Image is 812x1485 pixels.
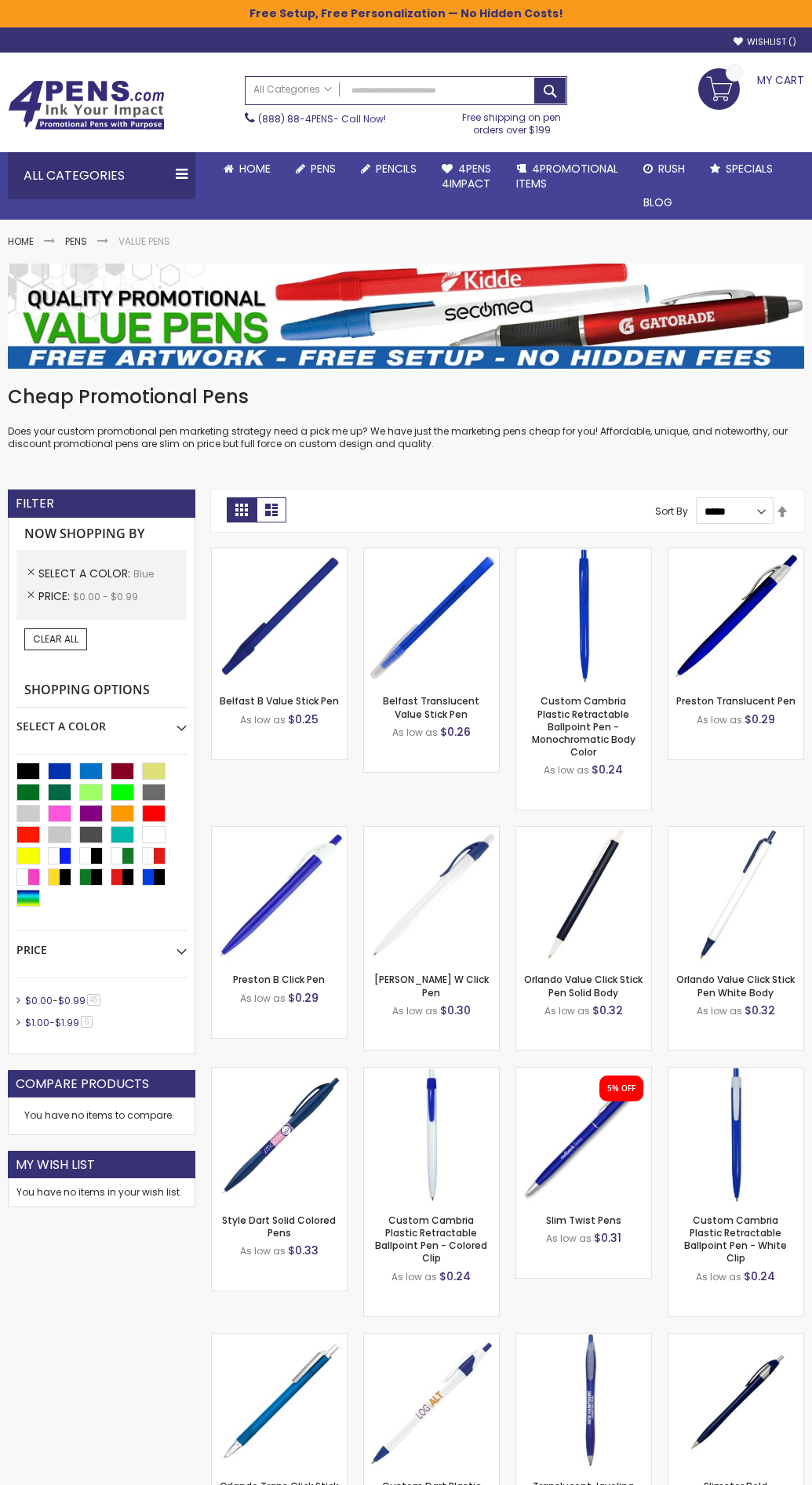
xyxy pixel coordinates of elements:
span: $0.25 [288,712,319,727]
a: Slimster Bold-Blue [668,1333,803,1346]
strong: Now Shopping by [16,518,187,551]
a: Pens [283,152,348,186]
span: As low as [391,1270,437,1283]
span: Pencils [376,161,417,177]
span: As low as [240,713,286,726]
a: Belfast B Value Stick Pen-Blue [212,548,347,561]
a: Style Dart Solid Colored Pens [222,1214,336,1239]
div: All Categories [8,152,195,199]
span: - Call Now! [258,112,386,126]
div: Does your custom promotional pen marketing strategy need a pick me up? We have just the marketing... [8,384,804,451]
span: Clear All [33,632,78,646]
a: Custom Cambria Plastic Retractable Ballpoint Pen - Monochromatic Body Color-Blue [516,548,651,561]
span: $0.00 [25,994,53,1007]
a: Blog [631,186,685,220]
strong: My Wish List [16,1156,95,1174]
strong: Compare Products [16,1076,149,1093]
img: 4Pens Custom Pens and Promotional Products [8,80,165,130]
span: As low as [546,1232,592,1245]
label: Sort By [655,504,688,518]
a: Custom Dart Plastic Pens-Blue [364,1333,499,1346]
a: Preston W Click Pen-Blue [364,826,499,839]
span: 4Pens 4impact [442,161,491,191]
a: Orlando Value Click Stick Pen White Body-Blue [668,826,803,839]
img: Preston Translucent Pen-Blue [668,548,803,683]
span: 6 [81,1016,93,1028]
a: Preston Translucent Pen [676,694,796,708]
a: (888) 88-4PENS [258,112,333,126]
span: Blog [643,195,672,210]
a: Style Dart Solid Colored Pens-Blue [212,1067,347,1080]
a: Preston Translucent Pen-Blue [668,548,803,561]
img: Custom Cambria Plastic Retractable Ballpoint Pen - White Clip-Blue [668,1068,803,1203]
img: Custom Dart Plastic Pens-Blue [364,1334,499,1469]
a: [PERSON_NAME] W Click Pen [374,973,489,999]
img: Slimster Bold-Blue [668,1334,803,1469]
span: $0.32 [592,1003,623,1018]
img: Orlando Trans Click Stick Pen w/Silver Trim-Blue [212,1334,347,1469]
span: As low as [392,1004,438,1017]
a: Belfast B Value Stick Pen [220,694,339,708]
img: Preston W Click Pen-Blue [364,827,499,962]
span: $0.99 [58,994,86,1007]
h1: Cheap Promotional Pens [8,384,804,409]
span: $0.24 [744,1268,775,1284]
a: Specials [697,152,785,186]
a: Custom Cambria Plastic Retractable Ballpoint Pen - Colored Clip-Blue [364,1067,499,1080]
span: As low as [392,726,438,739]
img: Orlando Value Click Stick Pen Solid Body-Blue [516,827,651,962]
span: $0.33 [288,1243,319,1258]
a: Translucent Javelina Dart Ballpoint Pen-Blue [516,1333,651,1346]
div: You have no items in your wish list. [16,1186,187,1199]
a: Orlando Value Click Stick Pen Solid Body [524,973,643,999]
span: $0.31 [594,1230,621,1246]
a: Pencils [348,152,429,186]
strong: Value Pens [118,235,170,248]
strong: Grid [227,497,257,522]
a: Clear All [24,628,87,650]
img: Custom Cambria Plastic Retractable Ballpoint Pen - Monochromatic Body Color-Blue [516,548,651,683]
span: $0.26 [440,724,471,740]
span: Specials [726,161,773,177]
a: Home [8,235,34,248]
span: $0.24 [439,1268,471,1284]
span: $0.32 [745,1003,775,1018]
a: $0.00-$0.9945 [21,994,106,1007]
span: Pens [311,161,336,177]
a: Slim Twist Pens [546,1214,621,1227]
span: As low as [544,763,589,777]
a: Slim Twist-Blue [516,1067,651,1080]
img: Custom Cambria Plastic Retractable Ballpoint Pen - Colored Clip-Blue [364,1068,499,1203]
img: Orlando Value Click Stick Pen White Body-Blue [668,827,803,962]
a: Preston B Click Pen-Blue [212,826,347,839]
span: $0.29 [745,712,775,727]
a: Orlando Value Click Stick Pen White Body [676,973,795,999]
span: As low as [696,1270,741,1283]
div: 5% OFF [607,1083,635,1094]
span: $0.24 [592,762,623,777]
a: Custom Cambria Plastic Retractable Ballpoint Pen - Colored Clip [375,1214,487,1265]
span: $0.29 [288,990,319,1006]
img: Slim Twist-Blue [516,1068,651,1203]
span: $0.00 - $0.99 [73,590,138,603]
span: All Categories [253,83,332,96]
a: Pens [65,235,87,248]
a: Rush [631,152,697,186]
img: Belfast Translucent Value Stick Pen-Blue [364,548,499,683]
div: Free shipping on pen orders over $199 [456,105,567,136]
span: Blue [133,567,154,581]
span: Home [239,161,271,177]
span: Price [38,588,73,604]
span: As low as [240,992,286,1005]
span: As low as [697,1004,742,1017]
span: As low as [240,1244,286,1258]
img: Value Pens [8,264,804,368]
div: You have no items to compare. [8,1097,195,1134]
a: Orlando Trans Click Stick Pen w/Silver Trim-Blue [212,1333,347,1346]
a: Home [211,152,283,186]
strong: Filter [16,495,54,512]
span: Rush [658,161,685,177]
a: Custom Cambria Plastic Retractable Ballpoint Pen - White Clip [684,1214,787,1265]
img: Translucent Javelina Dart Ballpoint Pen-Blue [516,1334,651,1469]
img: Belfast B Value Stick Pen-Blue [212,548,347,683]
